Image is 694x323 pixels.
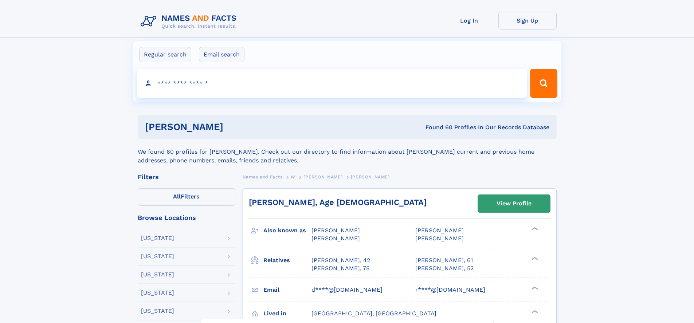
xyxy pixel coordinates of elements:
[303,174,342,180] span: [PERSON_NAME]
[440,12,498,29] a: Log In
[530,285,538,290] div: ❯
[141,308,174,314] div: [US_STATE]
[311,264,370,272] a: [PERSON_NAME], 78
[311,227,360,234] span: [PERSON_NAME]
[243,172,283,181] a: Names and Facts
[530,256,538,261] div: ❯
[415,256,473,264] a: [PERSON_NAME], 61
[263,224,311,237] h3: Also known as
[137,69,527,98] input: search input
[141,235,174,241] div: [US_STATE]
[311,256,370,264] a: [PERSON_NAME], 42
[415,227,464,234] span: [PERSON_NAME]
[415,235,464,242] span: [PERSON_NAME]
[303,172,342,181] a: [PERSON_NAME]
[530,309,538,314] div: ❯
[263,284,311,296] h3: Email
[263,254,311,267] h3: Relatives
[138,139,557,165] div: We found 60 profiles for [PERSON_NAME]. Check out our directory to find information about [PERSON...
[138,12,243,31] img: Logo Names and Facts
[291,172,295,181] a: W
[141,253,174,259] div: [US_STATE]
[291,174,295,180] span: W
[311,310,436,317] span: [GEOGRAPHIC_DATA], [GEOGRAPHIC_DATA]
[173,193,181,200] span: All
[138,188,235,206] label: Filters
[415,264,474,272] a: [PERSON_NAME], 52
[311,235,360,242] span: [PERSON_NAME]
[139,47,191,62] label: Regular search
[530,227,538,231] div: ❯
[141,272,174,277] div: [US_STATE]
[324,123,549,131] div: Found 60 Profiles In Our Records Database
[249,198,427,207] a: [PERSON_NAME], Age [DEMOGRAPHIC_DATA]
[263,307,311,320] h3: Lived in
[138,214,235,221] div: Browse Locations
[145,122,325,131] h1: [PERSON_NAME]
[478,195,550,212] a: View Profile
[138,174,235,180] div: Filters
[497,195,532,212] div: View Profile
[530,69,557,98] button: Search Button
[199,47,244,62] label: Email search
[498,12,557,29] a: Sign Up
[351,174,390,180] span: [PERSON_NAME]
[141,290,174,296] div: [US_STATE]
